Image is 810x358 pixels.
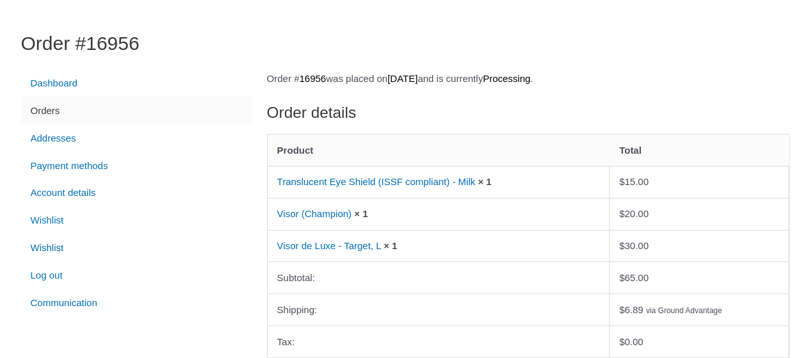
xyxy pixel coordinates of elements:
[387,73,417,84] mark: [DATE]
[384,240,397,251] strong: × 1
[619,240,624,251] span: $
[619,208,649,219] bdi: 20.00
[478,176,491,187] strong: × 1
[21,32,790,55] h1: Order #16956
[619,304,624,315] span: $
[21,289,252,316] a: Communication
[21,124,252,152] a: Addresses
[267,102,790,123] h2: Order details
[619,272,624,283] span: $
[21,234,252,262] a: Wishlist
[21,97,252,124] a: Orders
[21,261,252,289] a: Log out
[268,293,610,325] th: Shipping:
[267,70,790,88] p: Order # was placed on and is currently .
[277,240,381,251] a: Visor de Luxe - Target, L
[277,176,476,187] a: Translucent Eye Shield (ISSF compliant) - Milk
[354,208,368,219] strong: × 1
[268,134,610,166] th: Product
[619,336,624,347] span: $
[268,261,610,293] th: Subtotal:
[646,306,722,315] small: via Ground Advantage
[21,207,252,234] a: Wishlist
[268,325,610,357] th: Tax:
[619,272,649,283] span: 65.00
[277,208,352,219] a: Visor (Champion)
[21,152,252,179] a: Payment methods
[483,73,530,84] mark: Processing
[21,70,252,317] nav: Account pages
[21,70,252,97] a: Dashboard
[619,176,649,187] bdi: 15.00
[299,73,326,84] mark: 16956
[619,176,624,187] span: $
[619,208,624,219] span: $
[619,304,644,315] span: 6.89
[619,240,649,251] bdi: 30.00
[610,134,789,166] th: Total
[619,336,644,347] span: 0.00
[21,179,252,207] a: Account details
